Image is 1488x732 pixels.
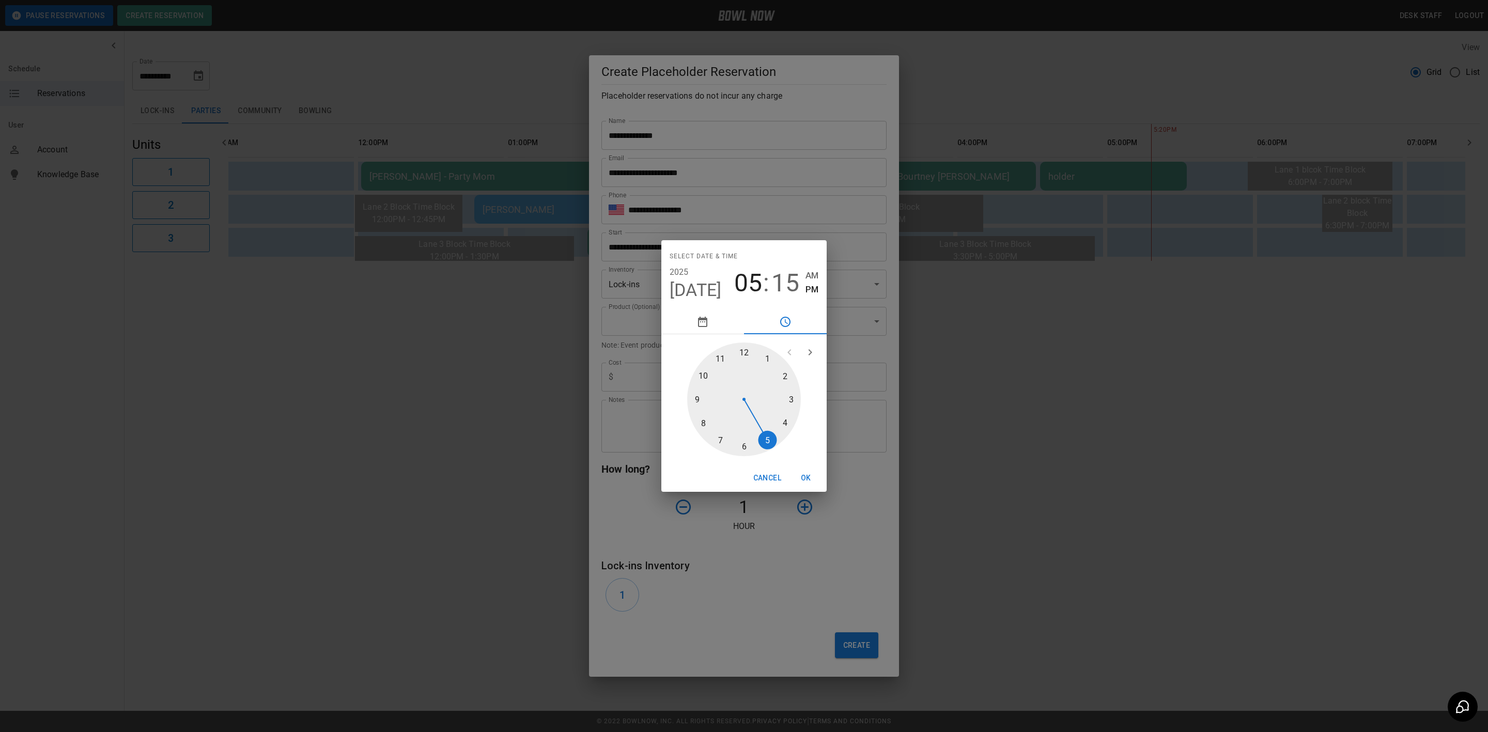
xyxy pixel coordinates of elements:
[670,279,722,301] button: [DATE]
[805,269,818,283] button: AM
[749,469,785,488] button: Cancel
[789,469,823,488] button: OK
[800,342,820,363] button: open next view
[661,309,744,334] button: pick date
[744,309,827,334] button: pick time
[805,283,818,297] button: PM
[670,265,689,279] button: 2025
[771,269,799,298] button: 15
[734,269,762,298] button: 05
[763,269,769,298] span: :
[670,248,738,265] span: Select date & time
